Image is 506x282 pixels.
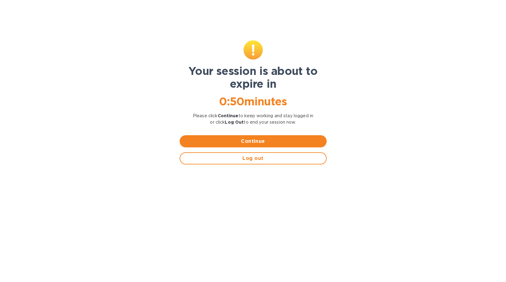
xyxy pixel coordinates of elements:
[180,113,327,125] p: Please click to keep working and stay logged in or click to end your session now.
[180,152,327,164] button: Log out
[225,120,244,125] b: Log Out
[185,155,321,162] span: Log out
[180,95,327,108] h1: 0 : 50 minutes
[180,65,327,90] h1: Your session is about to expire in
[218,113,239,118] b: Continue
[185,138,322,145] span: Continue
[180,135,327,147] button: Continue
